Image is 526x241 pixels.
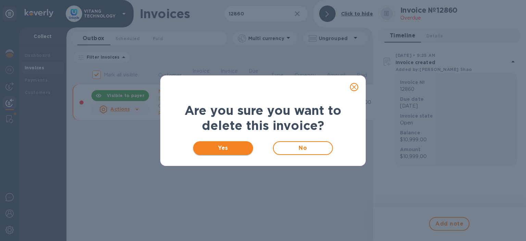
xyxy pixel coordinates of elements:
[199,144,248,152] span: Yes
[193,141,253,155] button: Yes
[279,144,327,152] span: No
[273,141,333,155] button: No
[185,103,341,133] b: Are you sure you want to delete this invoice?
[346,79,362,95] button: close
